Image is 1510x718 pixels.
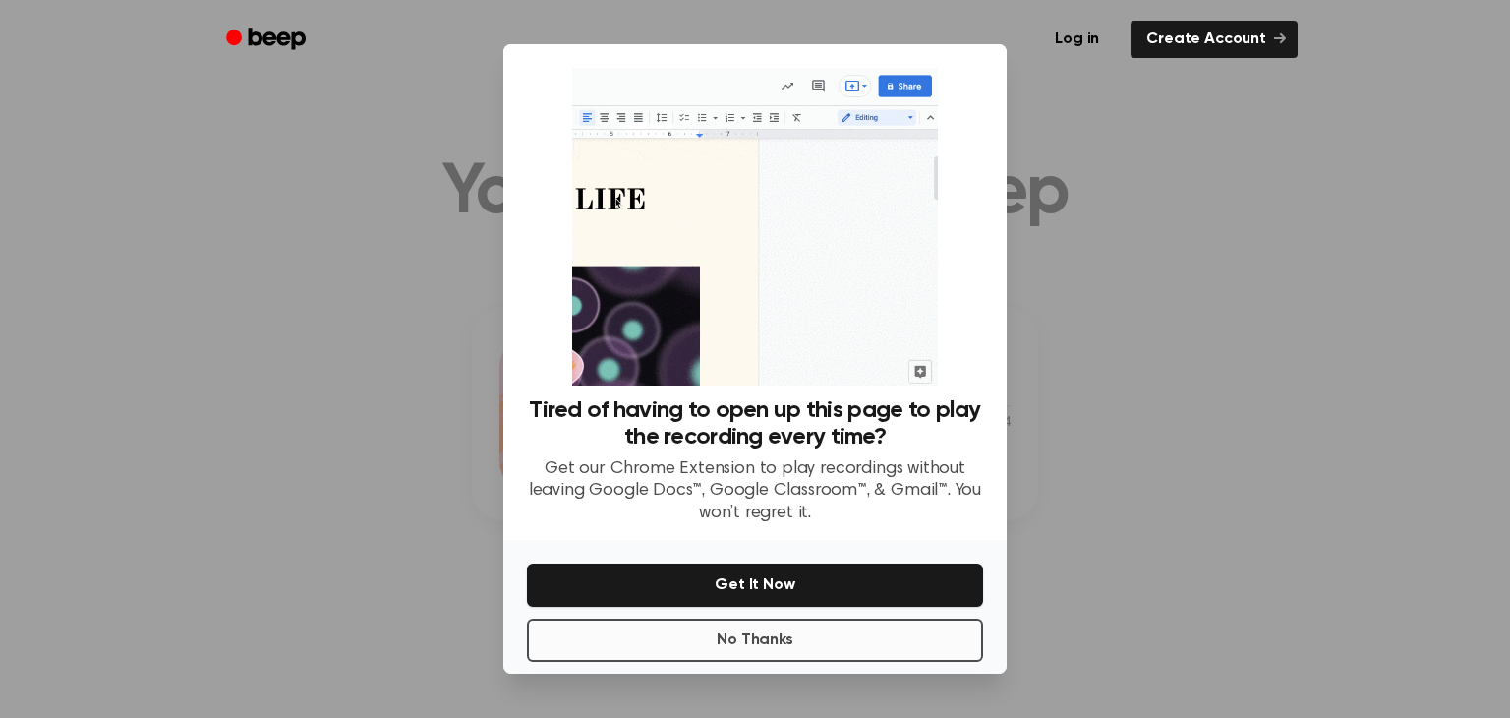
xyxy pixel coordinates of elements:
[572,68,937,386] img: Beep extension in action
[527,397,983,450] h3: Tired of having to open up this page to play the recording every time?
[527,619,983,662] button: No Thanks
[212,21,323,59] a: Beep
[1131,21,1298,58] a: Create Account
[527,458,983,525] p: Get our Chrome Extension to play recordings without leaving Google Docs™, Google Classroom™, & Gm...
[1035,17,1119,62] a: Log in
[527,564,983,607] button: Get It Now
